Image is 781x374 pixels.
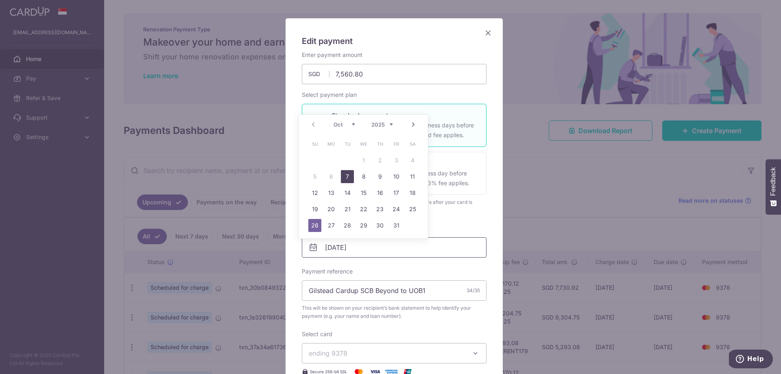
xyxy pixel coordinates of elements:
[302,304,486,320] span: This will be shown on your recipient’s bank statement to help identify your payment (e.g. your na...
[302,35,486,48] h5: Edit payment
[406,170,419,183] a: 11
[302,330,332,338] label: Select card
[357,186,370,199] a: 15
[308,70,329,78] span: SGD
[373,170,386,183] a: 9
[341,170,354,183] a: 7
[308,138,321,151] span: Sunday
[766,159,781,214] button: Feedback - Show survey
[390,138,403,151] span: Friday
[308,186,321,199] a: 12
[408,120,418,129] a: Next
[483,28,493,38] button: Close
[770,167,777,196] span: Feedback
[406,186,419,199] a: 18
[325,203,338,216] a: 20
[302,64,486,84] input: 0.00
[341,219,354,232] a: 28
[467,287,480,295] div: 34/35
[390,170,403,183] a: 10
[302,51,362,59] label: Enter payment amount
[308,219,321,232] a: 26
[357,170,370,183] a: 8
[373,219,386,232] a: 30
[325,186,338,199] a: 13
[309,349,347,357] span: ending 9378
[341,203,354,216] a: 21
[357,219,370,232] a: 29
[341,138,354,151] span: Tuesday
[302,237,486,258] input: DD / MM / YYYY
[325,219,338,232] a: 27
[373,203,386,216] a: 23
[390,186,403,199] a: 17
[302,91,357,99] label: Select payment plan
[325,138,338,151] span: Monday
[406,138,419,151] span: Saturday
[390,203,403,216] a: 24
[341,186,354,199] a: 14
[357,138,370,151] span: Wednesday
[302,343,486,363] button: ending 9378
[373,138,386,151] span: Thursday
[357,203,370,216] a: 22
[406,203,419,216] a: 25
[373,186,386,199] a: 16
[390,219,403,232] a: 31
[729,350,773,370] iframe: Opens a widget where you can find more information
[332,111,476,120] p: Standard payment
[302,267,353,276] label: Payment reference
[308,203,321,216] a: 19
